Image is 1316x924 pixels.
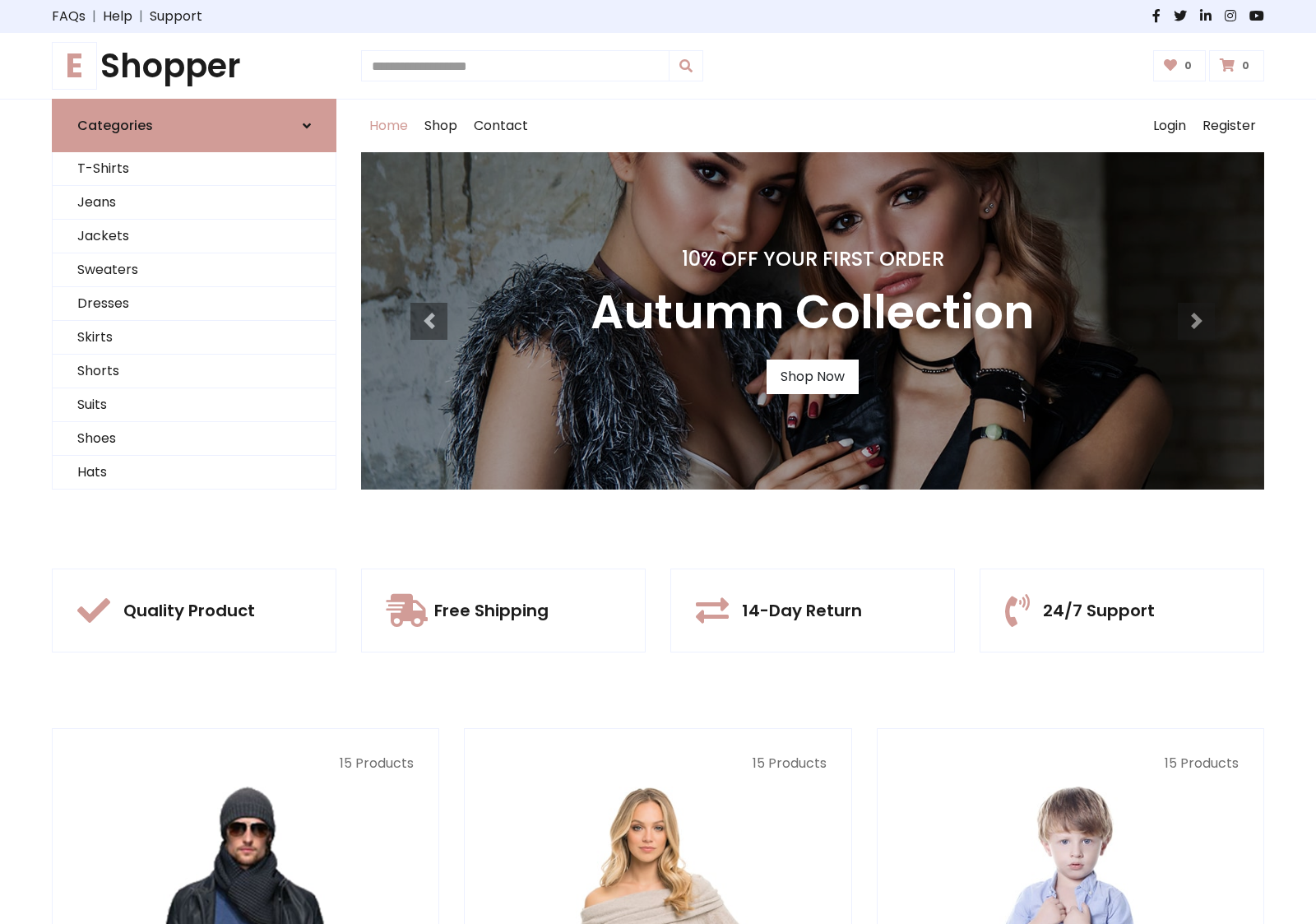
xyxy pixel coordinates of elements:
a: Dresses [53,287,336,321]
a: FAQs [52,7,86,26]
p: 15 Products [77,754,414,773]
h5: 24/7 Support [1043,601,1155,620]
span: E [52,42,97,90]
a: Login [1145,100,1194,152]
span: 0 [1180,58,1196,73]
a: Skirts [53,321,336,355]
a: Support [150,7,202,26]
a: Categories [52,99,336,152]
a: Home [361,100,416,152]
h3: Autumn Collection [591,285,1035,340]
h5: Free Shipping [434,601,549,620]
a: Register [1194,100,1264,152]
a: Sweaters [53,253,336,287]
a: Shop [416,100,466,152]
span: 0 [1238,58,1253,73]
a: 0 [1209,50,1264,81]
a: Jeans [53,186,336,220]
a: 0 [1153,50,1207,81]
a: Shoes [53,422,336,456]
a: Shop Now [767,360,859,394]
span: | [86,7,103,26]
a: Contact [466,100,536,152]
a: Shorts [53,355,336,388]
a: Jackets [53,220,336,253]
h4: 10% Off Your First Order [591,248,1035,272]
p: 15 Products [902,754,1239,773]
a: Help [103,7,132,26]
a: EShopper [52,46,336,86]
p: 15 Products [489,754,826,773]
h1: Shopper [52,46,336,86]
a: Suits [53,388,336,422]
h6: Categories [77,118,153,133]
a: Hats [53,456,336,490]
h5: 14-Day Return [742,601,862,620]
h5: Quality Product [123,601,255,620]
span: | [132,7,150,26]
a: T-Shirts [53,152,336,186]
